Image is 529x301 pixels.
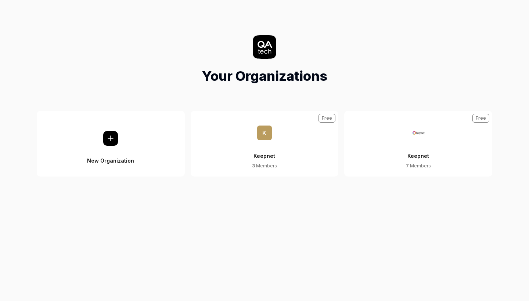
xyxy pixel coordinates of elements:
[411,126,426,140] img: Keepnet Logo
[252,163,255,168] span: 3
[406,163,409,168] span: 7
[87,146,134,164] div: New Organization
[253,140,275,163] div: Keepnet
[202,66,327,86] h1: Your Organizations
[191,111,339,177] button: KKeepnet3 MembersFree
[472,114,489,123] div: Free
[406,163,431,169] div: Members
[257,126,272,140] span: K
[344,111,492,177] a: Keepnet LogoKeepnet7 MembersFree
[407,140,429,163] div: Keepnet
[344,111,492,177] button: Keepnet7 MembersFree
[252,163,277,169] div: Members
[319,114,335,123] div: Free
[37,111,185,177] button: New Organization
